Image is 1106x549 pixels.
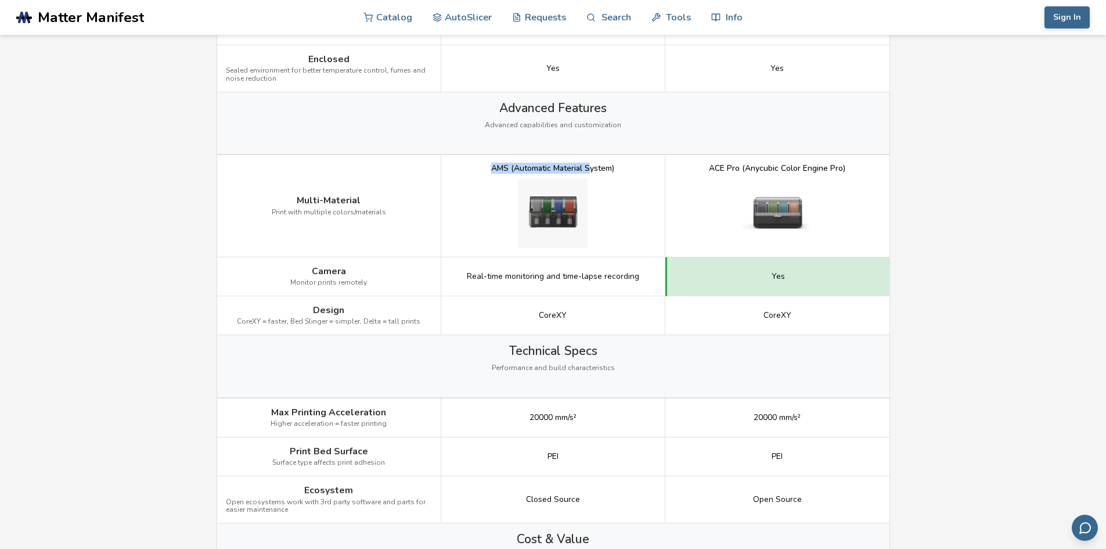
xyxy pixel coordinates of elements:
[491,164,614,173] div: AMS (Automatic Material System)
[290,279,367,287] span: Monitor prints remotely
[272,459,385,467] span: Surface type affects print adhesion
[38,9,144,26] span: Matter Manifest
[770,64,784,73] span: Yes
[518,178,588,248] img: Bambu Lab X1C multi-material system
[1044,6,1090,28] button: Sign In
[547,452,559,461] span: PEI
[297,195,361,206] span: Multi-Material
[529,413,577,422] span: 20000 mm/s²
[743,178,812,248] img: Anycubic Kobra S1 multi-material system
[772,272,785,281] span: Yes
[539,311,567,320] span: CoreXY
[271,407,386,418] span: Max Printing Acceleration
[492,364,615,372] span: Performance and build characteristics
[772,452,783,461] span: PEI
[467,272,639,281] span: Real-time monitoring and time-lapse recording
[499,101,607,115] span: Advanced Features
[271,420,387,428] span: Higher acceleration = faster printing
[753,495,802,504] span: Open Source
[485,121,621,130] span: Advanced capabilities and customization
[226,67,432,83] span: Sealed environment for better temperature control, fumes and noise reduction
[526,495,580,504] span: Closed Source
[308,54,350,64] span: Enclosed
[1072,515,1098,541] button: Send feedback via email
[509,344,597,358] span: Technical Specs
[754,413,801,422] span: 20000 mm/s²
[272,209,386,217] span: Print with multiple colors/materials
[709,164,845,173] div: ACE Pro (Anycubic Color Engine Pro)
[763,311,791,320] span: CoreXY
[278,28,380,36] span: Start prints from your computer
[304,485,353,496] span: Ecosystem
[290,446,368,457] span: Print Bed Surface
[546,64,560,73] span: Yes
[517,532,589,546] span: Cost & Value
[226,498,432,515] span: Open ecosystems work with 3rd party software and parts for easier maintenance
[237,318,420,326] span: CoreXY = faster, Bed Slinger = simpler, Delta = tall prints
[313,305,344,315] span: Design
[312,266,346,277] span: Camera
